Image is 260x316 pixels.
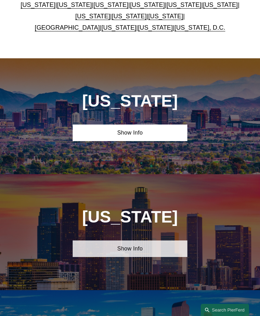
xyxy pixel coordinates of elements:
[73,125,187,141] a: Show Info
[203,1,238,8] a: [US_STATE]
[148,13,183,20] a: [US_STATE]
[138,24,173,31] a: [US_STATE]
[112,13,147,20] a: [US_STATE]
[201,304,249,316] a: Search this site
[75,13,110,20] a: [US_STATE]
[166,1,201,8] a: [US_STATE]
[94,1,128,8] a: [US_STATE]
[15,207,244,226] h1: [US_STATE]
[57,1,92,8] a: [US_STATE]
[35,24,100,31] a: [GEOGRAPHIC_DATA]
[130,1,165,8] a: [US_STATE]
[15,91,244,110] h1: [US_STATE]
[21,1,55,8] a: [US_STATE]
[102,24,136,31] a: [US_STATE]
[73,240,187,257] a: Show Info
[174,24,225,31] a: [US_STATE], D.C.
